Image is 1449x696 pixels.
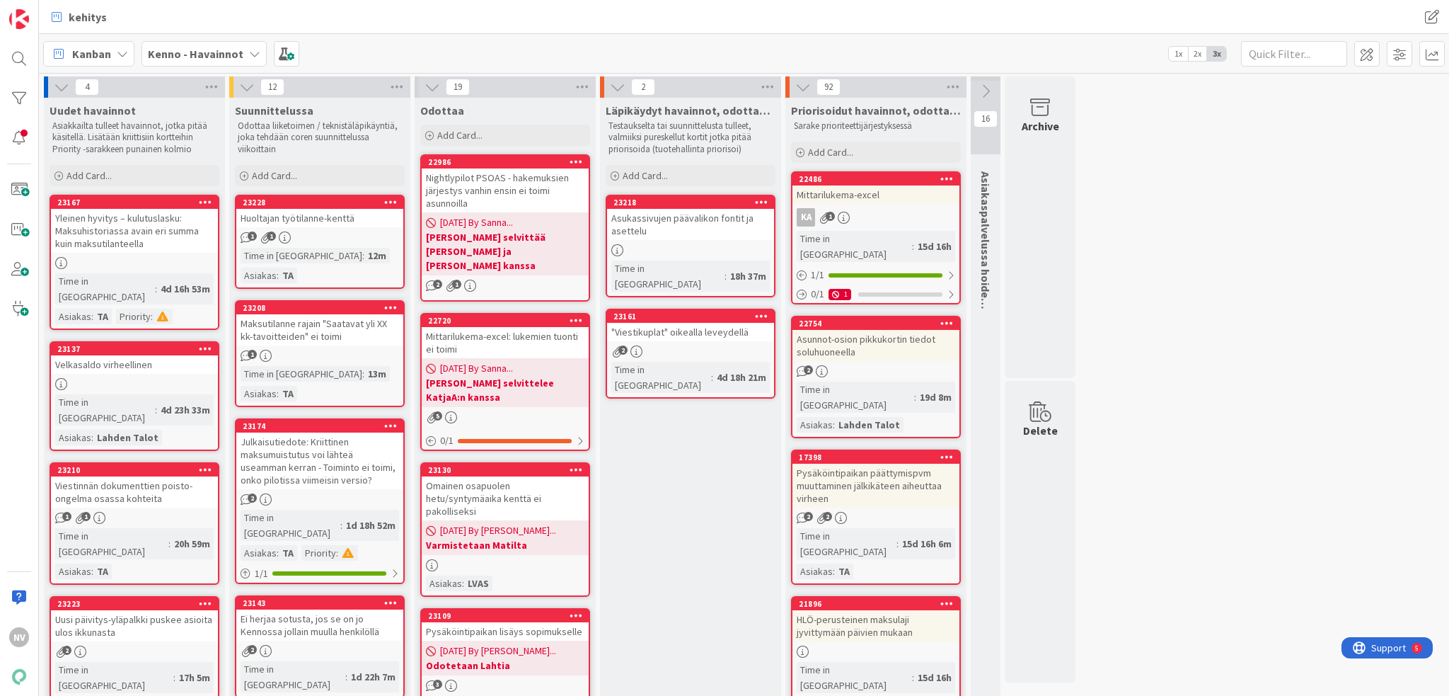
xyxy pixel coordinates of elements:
div: 22486Mittarilukema-excel [792,173,959,204]
a: kehitys [43,4,115,30]
div: 18h 37m [727,268,770,284]
span: : [173,670,175,685]
a: 23167Yleinen hyvitys – kulutuslasku: Maksuhistoriassa avain eri summa kuin maksutilanteellaTime i... [50,195,219,330]
span: 2 [433,280,442,289]
span: Support [30,2,64,19]
div: Asiakas [241,545,277,561]
span: 1 [826,212,835,221]
div: 23143 [236,597,403,610]
div: Time in [GEOGRAPHIC_DATA] [55,394,155,426]
span: 19 [446,79,470,96]
div: TA [93,564,112,579]
span: 1 [81,512,91,521]
span: : [362,366,364,382]
span: 12 [260,79,284,96]
b: Kenno - Havainnot [148,47,243,61]
div: TA [279,268,297,283]
a: 17398Pysäköintipaikan päättymispvm muuttaminen jälkikäteen aiheuttaa virheenTime in [GEOGRAPHIC_D... [791,450,961,585]
div: Priority [301,545,336,561]
div: 1d 22h 7m [347,669,399,685]
span: 1 [62,512,71,521]
span: Priorisoidut havainnot, odottaa kehityskapaa [791,103,961,118]
div: 17398 [792,451,959,464]
div: Ei herjaa sotusta, jos se on jo Kennossa jollain muulla henkilöllä [236,610,403,641]
span: Läpikäydyt havainnot, odottaa priorisointia [606,103,775,118]
div: NV [9,627,29,647]
div: 23228Huoltajan työtilanne-kenttä [236,196,403,227]
span: 2 [248,645,257,654]
span: 2 [804,512,813,521]
div: Time in [GEOGRAPHIC_DATA] [611,261,724,292]
div: Time in [GEOGRAPHIC_DATA] [797,662,912,693]
a: 22720Mittarilukema-excel: lukemien tuonti ei toimi[DATE] By Sanna...[PERSON_NAME] selvittelee Kat... [420,313,590,451]
div: Pysäköintipaikan päättymispvm muuttaminen jälkikäteen aiheuttaa virheen [792,464,959,508]
div: 23137Velkasaldo virheellinen [51,343,218,374]
span: 0 / 1 [811,287,824,302]
span: : [91,564,93,579]
span: [DATE] By Sanna... [440,215,513,230]
div: Omainen osapuolen hetu/syntymäaika kenttä ei pakolliseksi [422,477,589,520]
span: : [833,417,835,433]
span: 2 [631,79,655,96]
div: Asiakas [55,309,91,324]
a: 23208Maksutilanne rajain "Saatavat yli XX kk-tavoitteiden" ei toimiTime in [GEOGRAPHIC_DATA]:13mA... [235,300,405,407]
div: 22486 [792,173,959,186]
div: 22754 [799,319,959,329]
span: Kanban [72,45,111,62]
a: 22986Nightlypilot PSOAS - hakemuksien järjestys vanhin ensin ei toimi asunnoilla[DATE] By Sanna..... [420,154,590,302]
div: Time in [GEOGRAPHIC_DATA] [241,366,362,382]
span: 1 [248,232,257,241]
span: : [277,268,279,283]
div: "Viestikuplat" oikealla leveydellä [607,323,774,341]
a: 23161"Viestikuplat" oikealla leveydelläTime in [GEOGRAPHIC_DATA]:4d 18h 21m [606,309,775,399]
div: Time in [GEOGRAPHIC_DATA] [55,662,173,693]
div: Uusi päivitys-yläpalkki puskee asioita ulos ikkunasta [51,610,218,641]
div: 1/1 [792,266,959,284]
div: 17398 [799,452,959,462]
div: TA [279,386,297,401]
div: Julkaisutiedote: Kriittinen maksumuistutus voi lähteä useamman kerran - Toiminto ei toimi, onko p... [236,433,403,489]
span: 3x [1207,47,1226,61]
div: TA [93,309,112,324]
span: : [91,430,93,445]
input: Quick Filter... [1241,41,1347,67]
div: TA [279,545,297,561]
span: [DATE] By [PERSON_NAME]... [440,523,556,538]
div: 22486 [799,174,959,184]
div: 23208 [243,303,403,313]
span: : [912,670,914,685]
div: 21896 [799,599,959,609]
span: : [912,239,914,254]
div: 13m [364,366,390,382]
div: 23210Viestinnän dokumenttien poisto-ongelma osassa kohteita [51,464,218,508]
div: Yleinen hyvitys – kulutuslasku: Maksuhistoriassa avain eri summa kuin maksutilanteella [51,209,218,253]
p: Odottaa liiketoimen / teknistäläpikäyntiä, joka tehdään coren suunnittelussa viikoittain [238,120,402,155]
div: 23228 [236,196,403,209]
span: 2 [248,494,257,503]
div: 23223Uusi päivitys-yläpalkki puskee asioita ulos ikkunasta [51,598,218,641]
span: 1 [248,350,257,359]
span: [DATE] By Sanna... [440,361,513,376]
div: 4d 16h 53m [157,281,214,297]
span: : [914,389,916,405]
span: 3 [433,680,442,689]
div: Time in [GEOGRAPHIC_DATA] [797,231,912,262]
div: 15d 16h 6m [899,536,955,552]
p: Testaukselta tai suunnittelusta tulleet, valmiiksi pureskellut kortit jotka pitää priorisoida (tu... [608,120,773,155]
a: 23174Julkaisutiedote: Kriittinen maksumuistutus voi lähteä useamman kerran - Toiminto ei toimi, o... [235,418,405,584]
div: 23174Julkaisutiedote: Kriittinen maksumuistutus voi lähteä useamman kerran - Toiminto ei toimi, o... [236,420,403,489]
div: 4d 18h 21m [713,370,770,385]
div: 23130Omainen osapuolen hetu/syntymäaika kenttä ei pakolliseksi [422,464,589,520]
div: 23218Asukassivujen päävalikon fontit ja asettelu [607,196,774,240]
span: kehitys [69,8,107,25]
div: 23223 [57,599,218,609]
span: : [896,536,899,552]
div: 0/11 [792,285,959,303]
div: 23109Pysäköintipaikan lisäys sopimukselle [422,610,589,641]
div: 19d 8m [916,389,955,405]
div: 23228 [243,198,403,207]
div: 15d 16h [914,239,955,254]
div: Asiakas [55,430,91,445]
div: 23130 [428,465,589,475]
div: Time in [GEOGRAPHIC_DATA] [55,528,168,559]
